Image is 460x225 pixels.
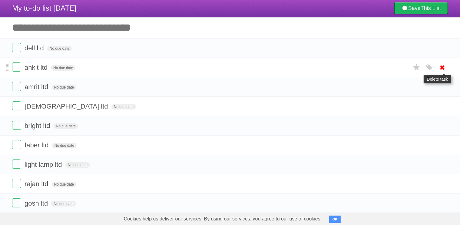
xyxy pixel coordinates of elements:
label: Done [12,160,21,169]
span: [DEMOGRAPHIC_DATA] ltd [25,102,109,110]
span: bright ltd [25,122,51,129]
label: Done [12,198,21,207]
span: ankit ltd [25,64,49,71]
label: Done [12,43,21,52]
span: No due date [65,162,90,168]
span: amrit ltd [25,83,50,91]
span: rajan ltd [25,180,50,188]
span: gosh ltd [25,200,49,207]
label: Done [12,179,21,188]
button: OK [329,216,341,223]
span: No due date [51,201,76,207]
label: Done [12,121,21,130]
span: No due date [52,85,76,90]
label: Done [12,62,21,72]
a: SaveThis List [394,2,448,14]
span: No due date [111,104,136,109]
label: Done [12,101,21,110]
span: light lamp ltd [25,161,64,168]
span: dell ltd [25,44,45,52]
label: Star task [411,62,422,72]
span: No due date [54,123,78,129]
span: No due date [51,65,75,71]
span: My to-do list [DATE] [12,4,76,12]
span: No due date [52,143,77,148]
span: faber ltd [25,141,50,149]
label: Done [12,82,21,91]
b: This List [421,5,441,11]
span: Cookies help us deliver our services. By using our services, you agree to our use of cookies. [118,213,328,225]
label: Done [12,140,21,149]
span: No due date [47,46,72,51]
span: No due date [52,182,76,187]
